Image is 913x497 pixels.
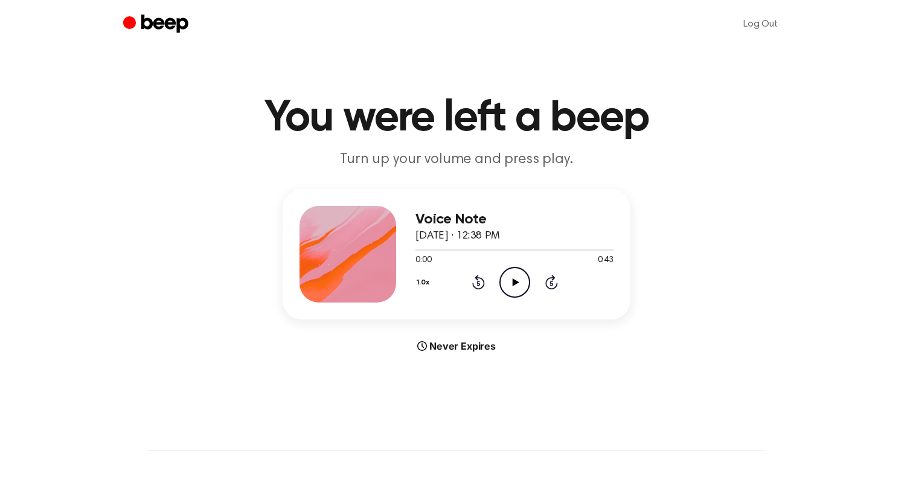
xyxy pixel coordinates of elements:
[147,97,766,140] h1: You were left a beep
[731,10,790,39] a: Log Out
[123,13,191,36] a: Beep
[415,231,500,242] span: [DATE] · 12:38 PM
[225,150,688,170] p: Turn up your volume and press play.
[283,339,630,353] div: Never Expires
[598,254,613,267] span: 0:43
[415,211,613,228] h3: Voice Note
[415,254,431,267] span: 0:00
[415,272,434,293] button: 1.0x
